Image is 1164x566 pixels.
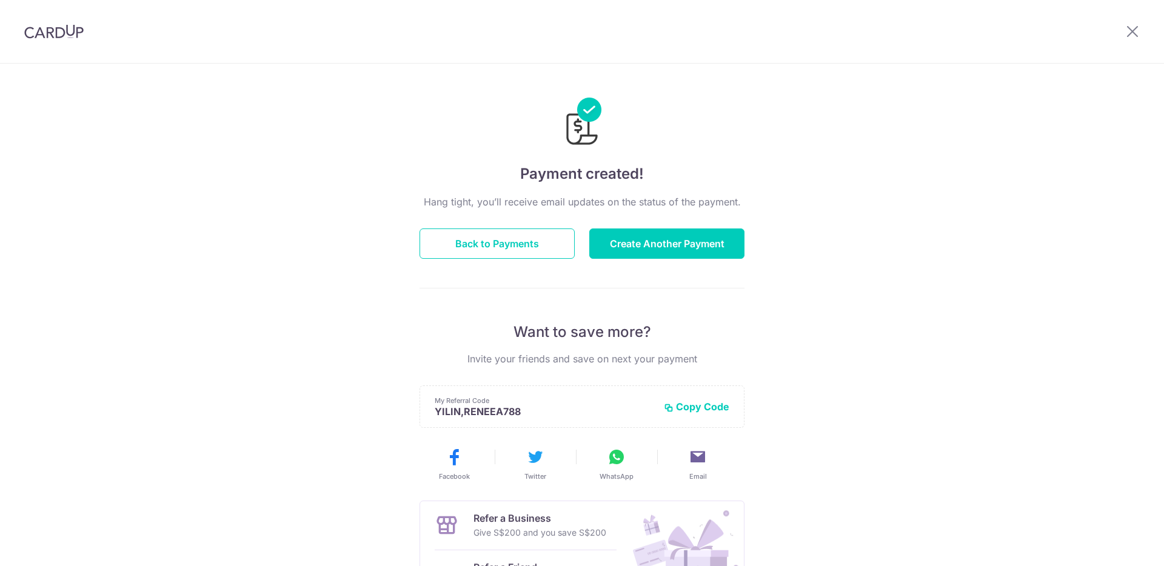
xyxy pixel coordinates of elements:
p: Refer a Business [473,511,606,525]
button: Facebook [418,447,490,481]
button: Back to Payments [420,228,575,259]
p: Want to save more? [420,322,744,342]
span: Twitter [524,471,546,481]
button: Copy Code [664,401,729,413]
p: YILIN,RENEEA788 [435,405,654,418]
button: Email [662,447,734,481]
img: CardUp [24,24,84,39]
p: Hang tight, you’ll receive email updates on the status of the payment. [420,195,744,209]
img: Payments [563,98,601,148]
button: Twitter [500,447,571,481]
span: Facebook [439,471,470,481]
p: My Referral Code [435,396,654,405]
span: Email [689,471,707,481]
p: Invite your friends and save on next your payment [420,351,744,366]
p: Give S$200 and you save S$200 [473,525,606,540]
button: WhatsApp [581,447,652,481]
span: WhatsApp [600,471,634,481]
button: Create Another Payment [589,228,744,259]
h4: Payment created! [420,163,744,185]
